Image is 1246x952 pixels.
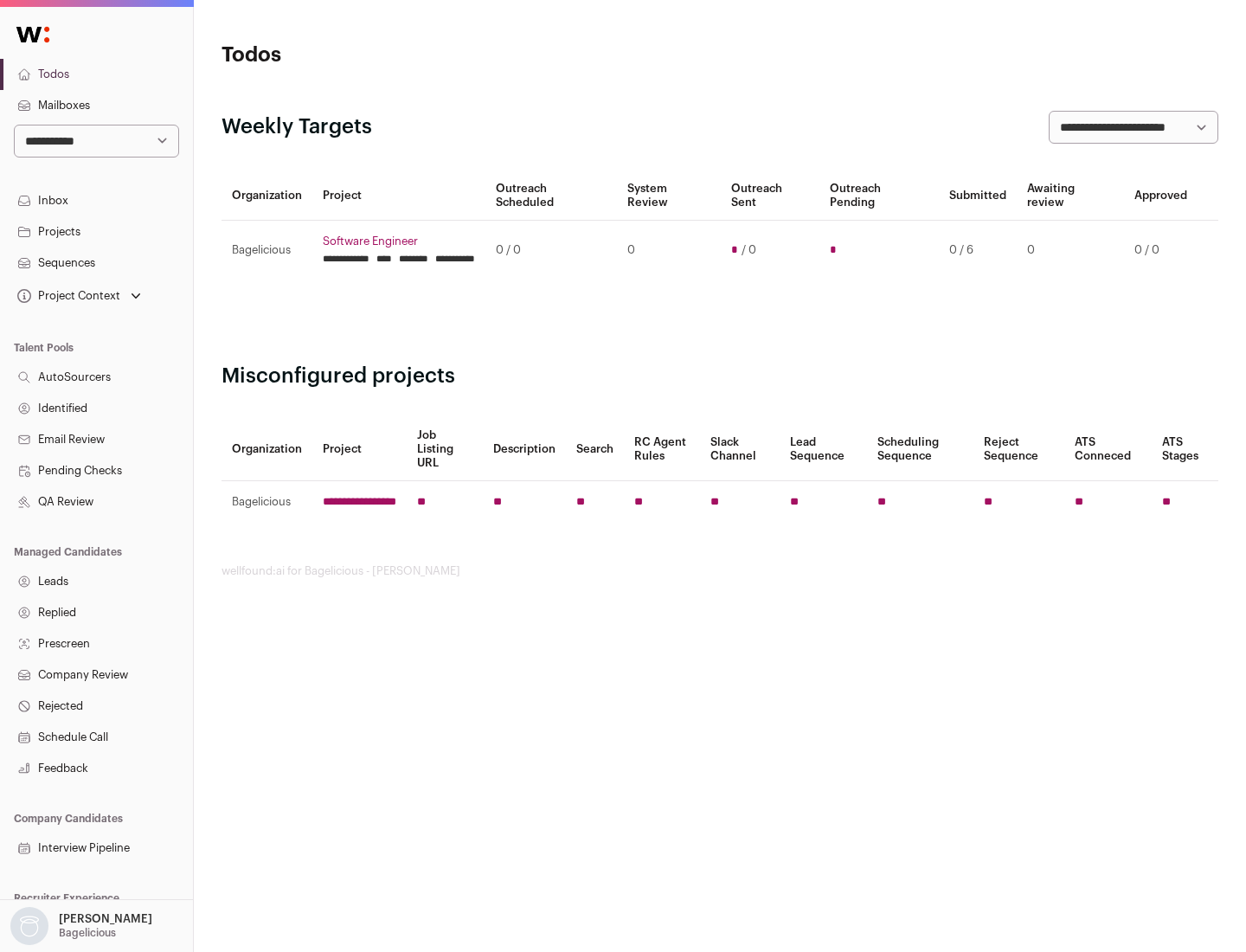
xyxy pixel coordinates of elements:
div: Project Context [14,289,120,303]
th: Project [312,171,485,221]
th: Slack Channel [700,418,780,481]
td: 0 / 0 [485,221,617,280]
th: RC Agent Rules [624,418,699,481]
th: Reject Sequence [973,418,1065,481]
h2: Weekly Targets [222,113,372,141]
th: Project [312,418,407,481]
img: nopic.png [10,907,48,945]
button: Open dropdown [7,907,156,945]
th: Organization [222,418,312,481]
th: Awaiting review [1017,171,1124,221]
td: Bagelicious [222,481,312,524]
td: 0 / 6 [939,221,1017,280]
td: 0 / 0 [1124,221,1198,280]
th: Scheduling Sequence [867,418,973,481]
th: Submitted [939,171,1017,221]
a: Software Engineer [323,235,475,248]
th: Approved [1124,171,1198,221]
td: Bagelicious [222,221,312,280]
span: / 0 [742,243,756,257]
th: Lead Sequence [780,418,867,481]
h2: Misconfigured projects [222,363,1218,390]
th: System Review [617,171,720,221]
th: Search [566,418,624,481]
th: Job Listing URL [407,418,483,481]
img: Wellfound [7,17,59,52]
p: [PERSON_NAME] [59,912,152,926]
th: ATS Conneced [1064,418,1151,481]
h1: Todos [222,42,554,69]
th: Organization [222,171,312,221]
button: Open dropdown [14,284,145,308]
footer: wellfound:ai for Bagelicious - [PERSON_NAME] [222,564,1218,578]
td: 0 [617,221,720,280]
td: 0 [1017,221,1124,280]
th: Outreach Sent [721,171,820,221]
p: Bagelicious [59,926,116,940]
th: Outreach Scheduled [485,171,617,221]
th: Outreach Pending [819,171,938,221]
th: ATS Stages [1152,418,1218,481]
th: Description [483,418,566,481]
